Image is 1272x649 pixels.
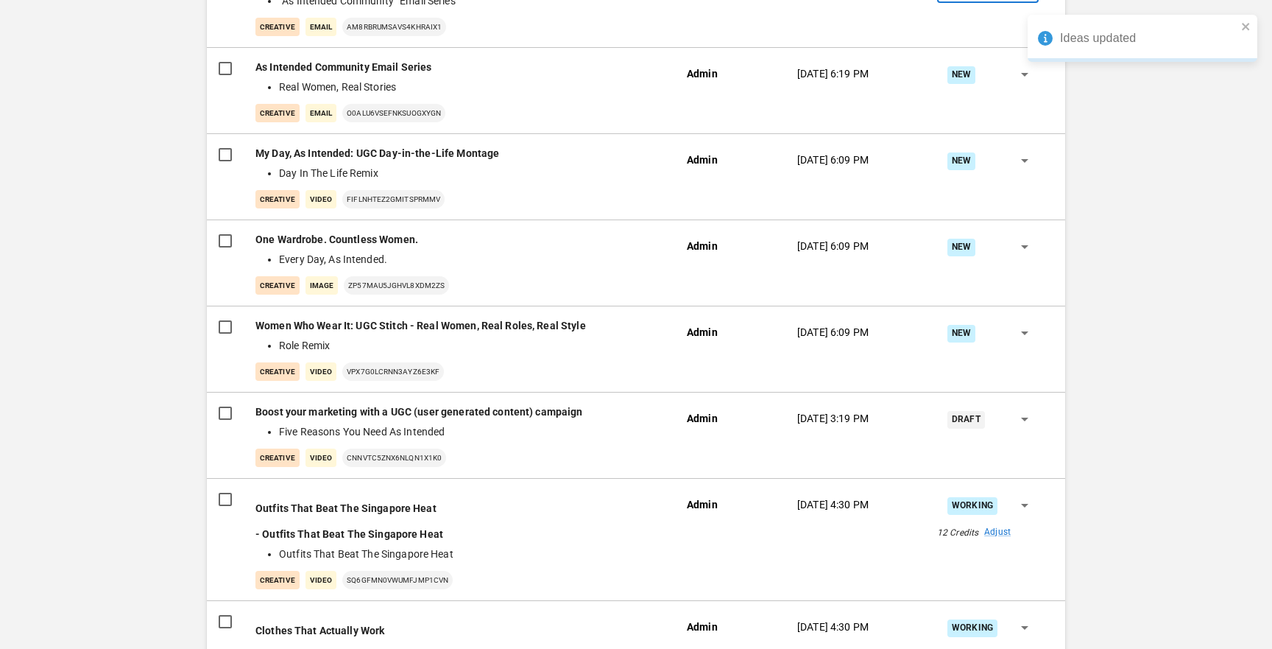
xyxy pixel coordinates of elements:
p: FIfLNHteZ2GMitSPrmMV [342,190,445,208]
p: Email [305,18,336,36]
p: Admin [687,325,718,340]
p: creative [255,362,300,381]
p: Admin [687,497,718,513]
p: Video [305,449,336,467]
div: New [947,325,975,342]
p: [DATE] 6:09 PM [797,239,869,254]
div: Ideas updated [1060,29,1237,47]
p: creative [255,276,300,295]
button: close [1241,21,1251,35]
p: - Outfits That Beat The Singapore Heat [255,501,663,542]
div: New [947,239,975,256]
div: New [947,152,975,169]
p: creative [255,18,300,36]
li: Outfits That Beat The Singapore Heat [279,547,657,562]
p: ZP57MAU5jGhVl8xDM2ZS [344,276,449,295]
p: vpX7G0LcrnN3AYZ6E3kF [342,362,444,381]
p: Am8RbRuMsaVs4Khraix1 [342,18,446,36]
li: Five Reasons You Need As Intended [279,424,657,440]
li: Real Women, Real Stories [279,80,657,95]
p: [DATE] 3:19 PM [797,411,869,427]
p: Admin [687,152,718,168]
p: One Wardrobe. Countless Women. [255,232,663,248]
div: Draft [947,411,985,428]
p: Email [305,104,336,122]
p: creative [255,104,300,122]
p: Admin [687,411,718,427]
p: Outfits That Beat The Singapore Heat [255,501,663,516]
div: Working [947,497,997,514]
p: Admin [687,620,718,635]
p: Clothes That Actually Work [255,623,663,639]
p: [DATE] 4:30 PM [797,497,869,513]
p: 12 Credits [937,526,978,539]
p: Admin [687,66,718,82]
p: My Day, As Intended: UGC Day-in-the-Life Montage [255,146,663,161]
p: SQ6GFmn0VWuMFJmp1cvn [342,571,453,589]
div: New [947,66,975,83]
p: creative [255,571,300,589]
p: Image [305,276,338,295]
p: As Intended Community Email Series [255,60,663,75]
p: Video [305,571,336,589]
p: [DATE] 4:30 PM [797,620,869,635]
p: [DATE] 6:19 PM [797,66,869,82]
p: creative [255,190,300,208]
p: O0ALu6VseFNksuOGXYGN [342,104,445,122]
p: Admin [687,239,718,254]
p: Video [305,362,336,381]
p: Women Who Wear It: UGC Stitch - Real Women, Real Roles, Real Style [255,318,663,334]
p: [DATE] 6:09 PM [797,152,869,168]
a: Adjust [984,526,1011,539]
div: Working [947,620,997,636]
p: Video [305,190,336,208]
p: creative [255,449,300,467]
p: [DATE] 6:09 PM [797,325,869,340]
p: Boost your marketing with a UGC (user generated content) campaign [255,404,663,420]
li: Day In The Life Remix [279,166,657,181]
p: cnNvtc5ZnX6nLqN1x1K0 [342,449,446,467]
li: Every Day, As Intended. [279,252,657,267]
li: Role Remix [279,338,657,354]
